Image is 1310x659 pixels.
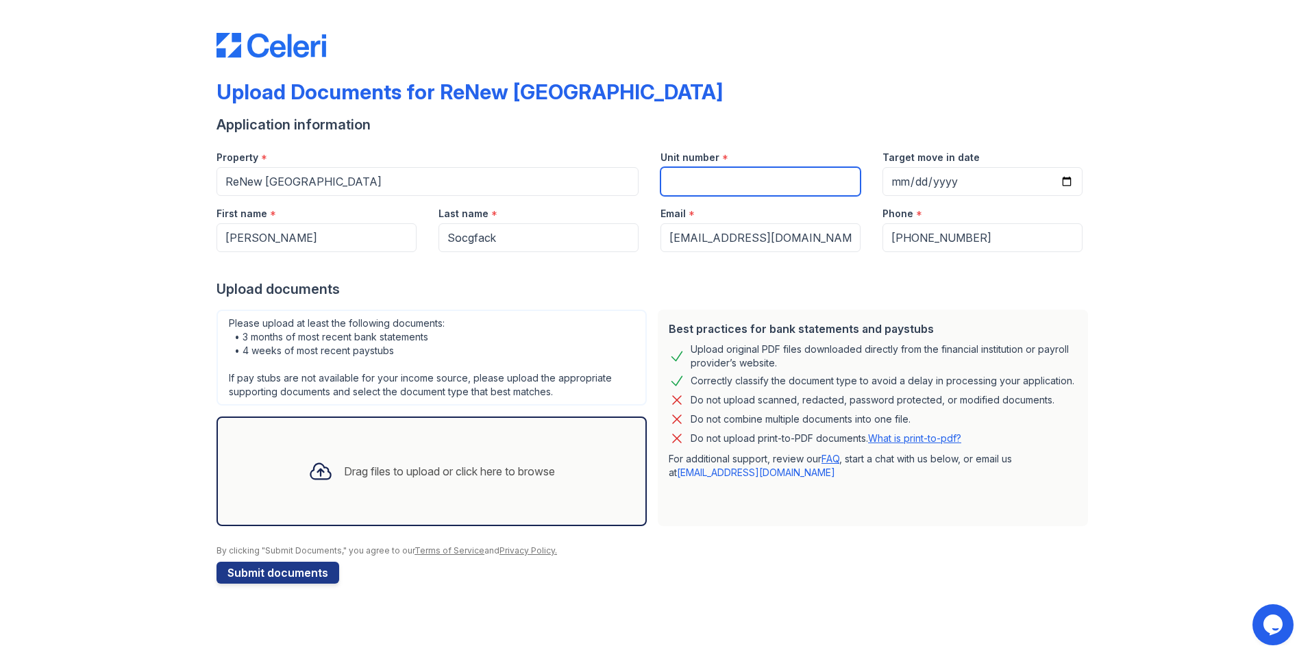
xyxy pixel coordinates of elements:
[691,373,1074,389] div: Correctly classify the document type to avoid a delay in processing your application.
[660,151,719,164] label: Unit number
[691,411,911,427] div: Do not combine multiple documents into one file.
[438,207,489,221] label: Last name
[217,310,647,406] div: Please upload at least the following documents: • 3 months of most recent bank statements • 4 wee...
[1252,604,1296,645] iframe: chat widget
[691,392,1054,408] div: Do not upload scanned, redacted, password protected, or modified documents.
[677,467,835,478] a: [EMAIL_ADDRESS][DOMAIN_NAME]
[217,151,258,164] label: Property
[691,432,961,445] p: Do not upload print-to-PDF documents.
[217,545,1093,556] div: By clicking "Submit Documents," you agree to our and
[217,562,339,584] button: Submit documents
[217,115,1093,134] div: Application information
[499,545,557,556] a: Privacy Policy.
[868,432,961,444] a: What is print-to-pdf?
[821,453,839,464] a: FAQ
[415,545,484,556] a: Terms of Service
[217,207,267,221] label: First name
[669,321,1077,337] div: Best practices for bank statements and paystubs
[882,151,980,164] label: Target move in date
[217,279,1093,299] div: Upload documents
[217,79,723,104] div: Upload Documents for ReNew [GEOGRAPHIC_DATA]
[669,452,1077,480] p: For additional support, review our , start a chat with us below, or email us at
[691,343,1077,370] div: Upload original PDF files downloaded directly from the financial institution or payroll provider’...
[882,207,913,221] label: Phone
[344,463,555,480] div: Drag files to upload or click here to browse
[217,33,326,58] img: CE_Logo_Blue-a8612792a0a2168367f1c8372b55b34899dd931a85d93a1a3d3e32e68fde9ad4.png
[660,207,686,221] label: Email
